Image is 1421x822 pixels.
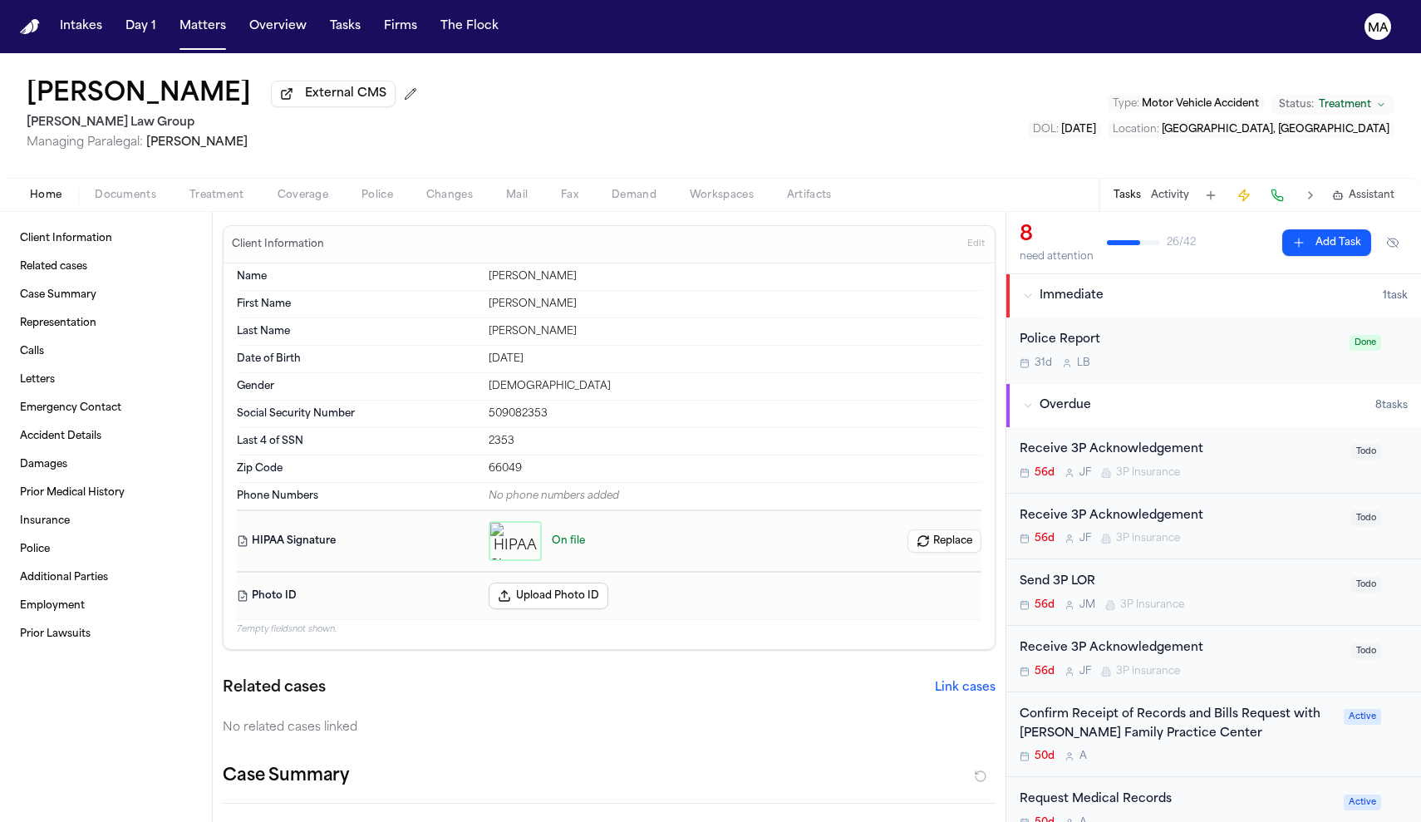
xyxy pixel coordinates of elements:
[237,521,479,561] dt: HIPAA Signature
[20,599,85,613] span: Employment
[489,270,981,283] div: [PERSON_NAME]
[967,239,985,250] span: Edit
[1028,121,1101,138] button: Edit DOL: 2025-06-25
[20,19,40,35] a: Home
[489,490,981,503] div: No phone numbers added
[1351,510,1381,526] span: Todo
[1020,331,1340,350] div: Police Report
[1035,750,1055,763] span: 50d
[1108,121,1394,138] button: Edit Location: Pittsburgh, PA
[20,628,91,641] span: Prior Lawsuits
[13,282,199,308] a: Case Summary
[1079,598,1095,612] span: J M
[1383,289,1408,303] span: 1 task
[1116,466,1180,480] span: 3P Insurance
[1319,98,1371,111] span: Treatment
[30,189,61,202] span: Home
[1020,790,1334,810] div: Request Medical Records
[13,225,199,252] a: Client Information
[1033,125,1059,135] span: DOL :
[237,298,479,311] dt: First Name
[489,380,981,393] div: [DEMOGRAPHIC_DATA]
[1079,466,1091,480] span: J F
[426,189,473,202] span: Changes
[20,345,44,358] span: Calls
[1271,95,1394,115] button: Change status from Treatment
[20,260,87,273] span: Related cases
[1006,274,1421,317] button: Immediate1task
[1344,709,1381,725] span: Active
[1006,692,1421,778] div: Open task: Confirm Receipt of Records and Bills Request with Lawrence Family Practice Center
[1142,99,1259,109] span: Motor Vehicle Accident
[1079,665,1091,678] span: J F
[1368,22,1389,34] text: MA
[1108,96,1264,112] button: Edit Type: Motor Vehicle Accident
[1020,639,1341,658] div: Receive 3P Acknowledgement
[489,352,981,366] div: [DATE]
[20,373,55,386] span: Letters
[1040,397,1091,414] span: Overdue
[20,514,70,528] span: Insurance
[1167,236,1196,249] span: 26 / 42
[1006,384,1421,427] button: Overdue8tasks
[1035,357,1052,370] span: 31d
[20,232,112,245] span: Client Information
[1006,626,1421,692] div: Open task: Receive 3P Acknowledgement
[1079,750,1087,763] span: A
[243,12,313,42] a: Overview
[1020,706,1334,744] div: Confirm Receipt of Records and Bills Request with [PERSON_NAME] Family Practice Center
[323,12,367,42] button: Tasks
[27,113,424,133] h2: [PERSON_NAME] Law Group
[1006,427,1421,494] div: Open task: Receive 3P Acknowledgement
[223,720,996,736] div: No related cases linked
[223,677,326,700] h2: Related cases
[1006,494,1421,560] div: Open task: Receive 3P Acknowledgement
[173,12,233,42] button: Matters
[20,458,67,471] span: Damages
[1006,317,1421,383] div: Open task: Police Report
[1351,444,1381,460] span: Todo
[13,480,199,506] a: Prior Medical History
[20,430,101,443] span: Accident Details
[1151,189,1189,202] button: Activity
[489,407,981,421] div: 509082353
[53,12,109,42] button: Intakes
[489,325,981,338] div: [PERSON_NAME]
[1035,532,1055,545] span: 56d
[1266,184,1289,207] button: Make a Call
[20,19,40,35] img: Finch Logo
[377,12,424,42] button: Firms
[1079,532,1091,545] span: J F
[489,462,981,475] div: 66049
[489,583,608,609] button: Upload Photo ID
[20,317,96,330] span: Representation
[1350,335,1381,351] span: Done
[1232,184,1256,207] button: Create Immediate Task
[13,253,199,280] a: Related cases
[305,86,386,102] span: External CMS
[1378,229,1408,256] button: Hide completed tasks (⌘⇧H)
[271,81,396,107] button: External CMS
[13,536,199,563] a: Police
[223,763,349,790] h2: Case Summary
[1375,399,1408,412] span: 8 task s
[20,543,50,556] span: Police
[13,621,199,647] a: Prior Lawsuits
[1332,189,1394,202] button: Assistant
[13,423,199,450] a: Accident Details
[561,189,578,202] span: Fax
[552,534,585,548] span: On file
[506,189,528,202] span: Mail
[237,490,318,503] span: Phone Numbers
[1113,125,1159,135] span: Location :
[1020,441,1341,460] div: Receive 3P Acknowledgement
[20,288,96,302] span: Case Summary
[612,189,656,202] span: Demand
[361,189,393,202] span: Police
[13,564,199,591] a: Additional Parties
[229,238,327,251] h3: Client Information
[434,12,505,42] a: The Flock
[1351,577,1381,593] span: Todo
